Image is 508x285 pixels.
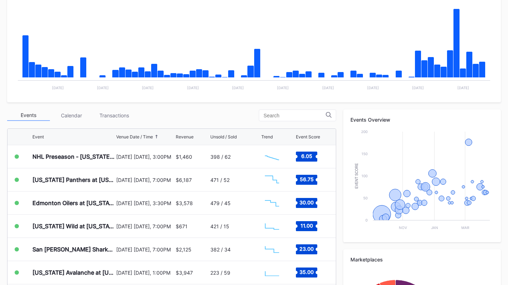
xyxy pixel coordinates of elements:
text: 11.00 [301,223,313,229]
text: [DATE] [142,86,154,90]
svg: Chart title [261,264,283,281]
text: [DATE] [322,86,334,90]
div: $6,187 [176,177,192,183]
div: Event [32,134,44,139]
div: 479 / 45 [210,200,231,206]
text: Nov [399,225,407,230]
div: Venue Date / Time [116,134,153,139]
div: Marketplaces [350,256,494,263]
text: 150 [361,152,368,156]
div: 471 / 52 [210,177,230,183]
text: [DATE] [187,86,199,90]
div: Revenue [176,134,194,139]
div: [US_STATE] Panthers at [US_STATE] Devils [32,176,114,183]
div: Trend [261,134,273,139]
div: 421 / 15 [210,223,229,229]
text: 56.75 [300,176,314,182]
text: 200 [361,129,368,134]
text: 30.00 [299,199,314,205]
div: [DATE] [DATE], 7:00PM [116,246,174,253]
div: [DATE] [DATE], 7:00PM [116,177,174,183]
div: [US_STATE] Wild at [US_STATE] Devils [32,223,114,230]
svg: Chart title [350,128,493,235]
text: 35.00 [299,269,314,275]
div: $3,578 [176,200,193,206]
svg: Chart title [261,240,283,258]
div: $1,460 [176,154,192,160]
div: Events [7,110,50,121]
text: 50 [363,196,368,200]
text: 100 [361,174,368,178]
div: [DATE] [DATE], 3:00PM [116,154,174,160]
text: [DATE] [277,86,289,90]
text: 23.00 [299,246,314,252]
text: [DATE] [52,86,64,90]
text: [DATE] [232,86,244,90]
text: [DATE] [97,86,109,90]
text: Jan [431,225,438,230]
text: 6.05 [301,153,312,159]
div: Transactions [93,110,135,121]
div: $2,125 [176,246,191,253]
div: $671 [176,223,188,229]
div: [DATE] [DATE], 7:00PM [116,223,174,229]
text: Event Score [355,163,359,189]
div: 382 / 34 [210,246,231,253]
div: [US_STATE] Avalanche at [US_STATE] Devils [32,269,114,276]
div: 223 / 59 [210,270,230,276]
text: 0 [365,218,368,222]
div: 398 / 62 [210,154,231,160]
text: [DATE] [412,86,424,90]
input: Search [263,113,326,118]
text: Mar [461,225,469,230]
svg: Chart title [261,194,283,212]
text: [DATE] [457,86,469,90]
svg: Chart title [261,217,283,235]
div: Events Overview [350,117,494,123]
div: [DATE] [DATE], 3:30PM [116,200,174,206]
div: [DATE] [DATE], 1:00PM [116,270,174,276]
div: San [PERSON_NAME] Sharks at [US_STATE] Devils [32,246,114,253]
div: Calendar [50,110,93,121]
div: Event Score [296,134,320,139]
div: NHL Preseason - [US_STATE] Capitals at [US_STATE] Devils (Split Squad) [32,153,114,160]
svg: Chart title [261,148,283,166]
div: Edmonton Oilers at [US_STATE] Devils [32,199,114,207]
div: Unsold / Sold [210,134,237,139]
svg: Chart title [261,171,283,189]
text: [DATE] [367,86,379,90]
div: $3,947 [176,270,193,276]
